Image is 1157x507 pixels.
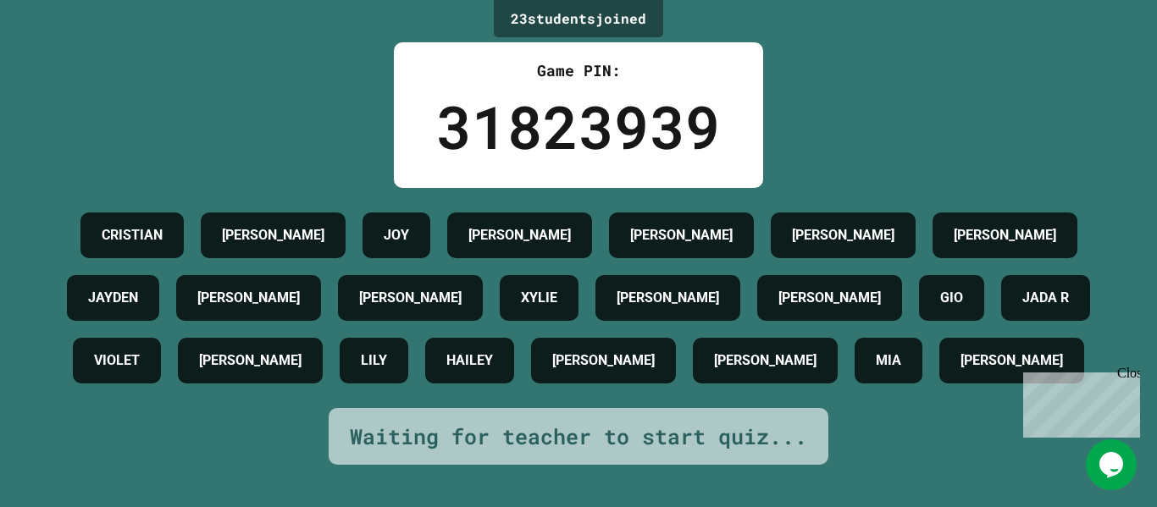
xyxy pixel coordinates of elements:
h4: LILY [361,350,387,371]
h4: JAYDEN [88,288,138,308]
iframe: chat widget [1016,366,1140,438]
h4: [PERSON_NAME] [197,288,300,308]
h4: [PERSON_NAME] [714,350,817,371]
h4: [PERSON_NAME] [792,225,894,245]
h4: [PERSON_NAME] [630,225,733,245]
div: Waiting for teacher to start quiz... [350,421,807,453]
h4: XYLIE [521,288,557,308]
h4: [PERSON_NAME] [222,225,324,245]
h4: [PERSON_NAME] [199,350,302,371]
h4: [PERSON_NAME] [778,288,881,308]
h4: [PERSON_NAME] [960,350,1063,371]
div: Game PIN: [436,59,721,82]
div: Chat with us now!Close [7,7,117,107]
h4: GIO [940,288,963,308]
h4: [PERSON_NAME] [468,225,571,245]
iframe: chat widget [1086,439,1140,490]
h4: [PERSON_NAME] [617,288,719,308]
h4: [PERSON_NAME] [954,225,1056,245]
div: 31823939 [436,82,721,171]
h4: VIOLET [94,350,140,371]
h4: JADA R [1022,288,1069,308]
h4: CRISTIAN [102,225,163,245]
h4: HAILEY [446,350,493,371]
h4: [PERSON_NAME] [359,288,462,308]
h4: JOY [384,225,409,245]
h4: MIA [876,350,901,371]
h4: [PERSON_NAME] [552,350,655,371]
